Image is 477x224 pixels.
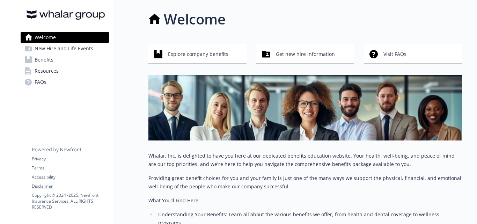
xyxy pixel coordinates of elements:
[21,77,109,88] a: FAQs
[21,32,109,43] a: Welcome
[148,75,462,140] img: overview page banner
[364,44,462,64] button: Visit FAQs
[164,9,226,30] h1: Welcome
[168,48,228,61] span: Explore company benefits
[35,32,56,43] span: Welcome
[35,43,93,54] span: New Hire and Life Events
[32,165,109,171] a: Terms
[32,183,109,189] a: Disclaimer
[35,54,53,65] span: Benefits
[383,48,406,61] span: Visit FAQs
[148,196,462,205] p: What You’ll Find Here:
[148,152,462,168] p: Whalar, Inc. is delighted to have you here at our dedicated benefits education website. Your heal...
[276,48,335,61] span: Get new hire information
[21,65,109,77] a: Resources
[32,174,109,180] a: Accessibility
[256,44,354,64] button: Get new hire information
[21,43,109,54] a: New Hire and Life Events
[35,77,46,88] span: FAQs
[148,174,462,191] p: Providing great benefit choices for you and your family is just one of the many ways we support t...
[21,54,109,65] a: Benefits
[35,65,59,77] span: Resources
[32,156,109,162] a: Privacy
[148,44,247,64] button: Explore company benefits
[32,192,109,210] p: Copyright © 2024 - 2025 , Newfront Insurance Services, ALL RIGHTS RESERVED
